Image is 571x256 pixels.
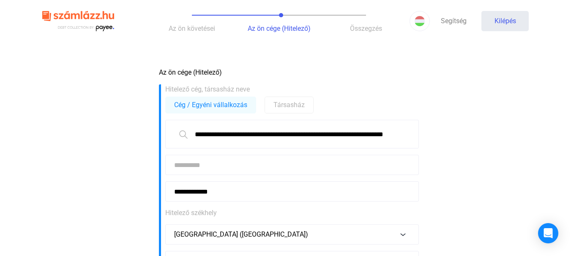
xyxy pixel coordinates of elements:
[265,97,314,113] button: Társasház
[538,223,558,243] div: Intercom Messenger megnyitása
[415,16,425,26] img: HU
[165,97,256,113] button: Cég / Egyéni vállalkozás
[441,17,467,25] font: Segítség
[169,24,215,32] font: Az ön követései
[159,68,222,76] font: Az ön cége (Hitelező)
[430,11,477,31] a: Segítség
[350,24,382,32] font: Összegzés
[174,230,308,238] font: [GEOGRAPHIC_DATA] ([GEOGRAPHIC_DATA])
[481,11,529,31] button: Kilépés
[42,8,114,35] img: szamlazzhu-logó
[165,209,217,217] font: Hitelező székhely
[273,101,305,109] font: Társasház
[165,85,250,93] font: Hitelező cég, társasház neve
[248,24,311,32] font: Az ön cége (Hitelező)
[174,101,247,109] font: Cég / Egyéni vállalkozás
[410,11,430,31] button: HU
[495,17,516,25] font: Kilépés
[165,224,419,245] button: [GEOGRAPHIC_DATA] ([GEOGRAPHIC_DATA])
